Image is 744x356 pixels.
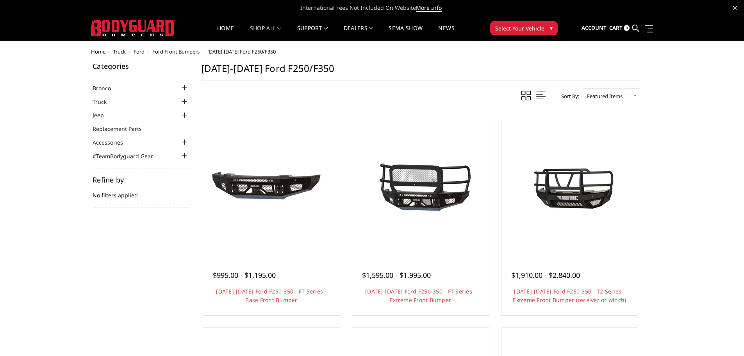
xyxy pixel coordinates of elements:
[207,48,276,55] span: [DATE]-[DATE] Ford F250/F350
[93,176,189,183] h5: Refine by
[93,111,114,119] a: Jeep
[507,152,632,222] img: 2023-2025 Ford F250-350 - T2 Series - Extreme Front Bumper (receiver or winch)
[550,24,553,32] span: ▾
[609,24,623,31] span: Cart
[582,24,607,31] span: Account
[557,90,579,102] label: Sort By:
[113,48,126,55] a: Truck
[93,152,163,160] a: #TeamBodyguard Gear
[344,25,373,41] a: Dealers
[134,48,145,55] a: Ford
[354,121,487,254] a: 2023-2025 Ford F250-350 - FT Series - Extreme Front Bumper 2023-2025 Ford F250-350 - FT Series - ...
[297,25,328,41] a: Support
[201,63,640,81] h1: [DATE]-[DATE] Ford F250/F350
[250,25,282,41] a: shop all
[93,98,116,106] a: Truck
[93,176,189,208] div: No filters applied
[438,25,454,41] a: News
[93,138,133,147] a: Accessories
[152,48,200,55] a: Ford Front Bumpers
[511,270,580,280] span: $1,910.00 - $2,840.00
[213,270,276,280] span: $995.00 - $1,195.00
[490,21,558,35] button: Select Your Vehicle
[209,158,334,217] img: 2023-2025 Ford F250-350 - FT Series - Base Front Bumper
[93,84,121,92] a: Bronco
[624,25,630,31] span: 0
[93,125,152,133] a: Replacement Parts
[513,288,626,304] a: [DATE]-[DATE] Ford F250-350 - T2 Series - Extreme Front Bumper (receiver or winch)
[91,48,105,55] a: Home
[362,270,431,280] span: $1,595.00 - $1,995.00
[416,4,442,12] a: More Info
[495,24,544,32] span: Select Your Vehicle
[93,63,189,70] h5: Categories
[205,121,338,254] a: 2023-2025 Ford F250-350 - FT Series - Base Front Bumper
[609,18,630,39] a: Cart 0
[503,121,636,254] a: 2023-2025 Ford F250-350 - T2 Series - Extreme Front Bumper (receiver or winch) 2023-2025 Ford F25...
[91,20,175,36] img: BODYGUARD BUMPERS
[217,25,234,41] a: Home
[365,288,476,304] a: [DATE]-[DATE] Ford F250-350 - FT Series - Extreme Front Bumper
[389,25,423,41] a: SEMA Show
[216,288,327,304] a: [DATE]-[DATE] Ford F250-350 - FT Series - Base Front Bumper
[582,18,607,39] a: Account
